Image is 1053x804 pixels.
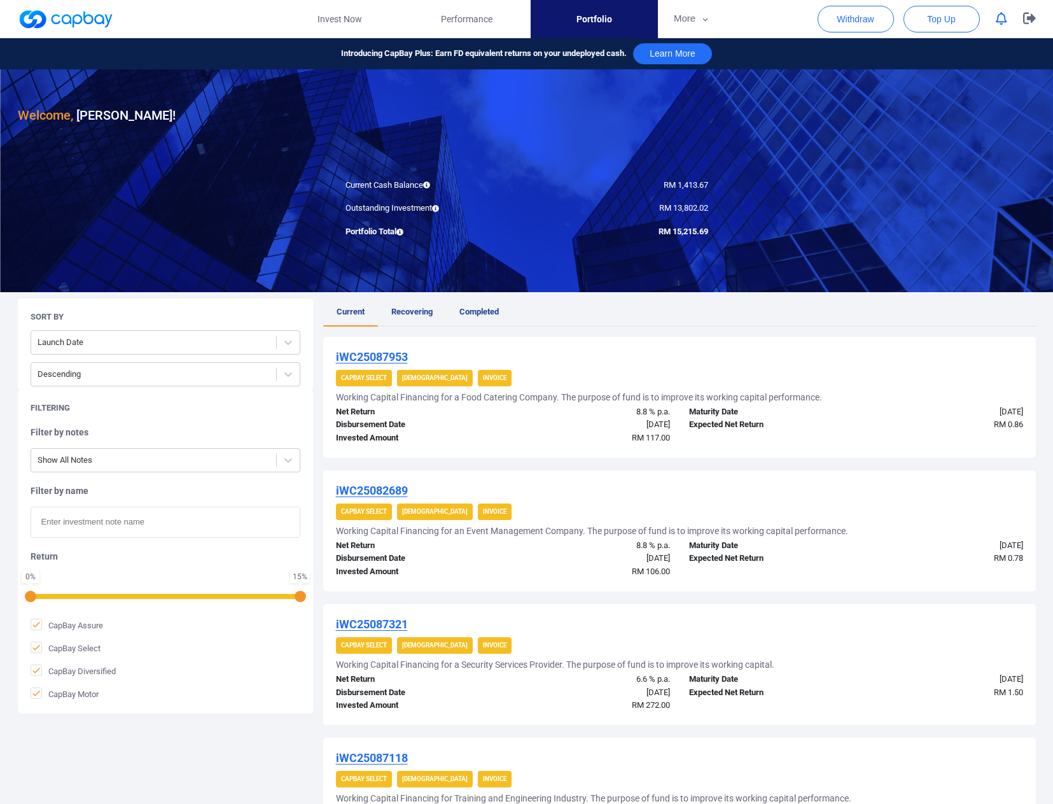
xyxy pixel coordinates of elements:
[503,686,680,700] div: [DATE]
[336,484,408,497] u: iWC25082689
[503,539,680,553] div: 8.8 % p.a.
[391,307,433,316] span: Recovering
[659,227,708,236] span: RM 15,215.69
[336,617,408,631] u: iWC25087321
[341,374,387,381] strong: CapBay Select
[818,6,894,32] button: Withdraw
[326,673,503,686] div: Net Return
[31,402,70,414] h5: Filtering
[483,642,506,649] strong: Invoice
[31,311,64,323] h5: Sort By
[927,13,955,25] span: Top Up
[326,565,503,579] div: Invested Amount
[994,688,1023,697] span: RM 1.50
[680,406,856,419] div: Maturity Date
[503,552,680,565] div: [DATE]
[680,552,856,565] div: Expected Net Return
[459,307,499,316] span: Completed
[31,665,116,677] span: CapBay Diversified
[503,418,680,432] div: [DATE]
[326,699,503,712] div: Invested Amount
[856,673,1033,686] div: [DATE]
[341,47,627,60] span: Introducing CapBay Plus: Earn FD equivalent returns on your undeployed cash.
[341,508,387,515] strong: CapBay Select
[326,406,503,419] div: Net Return
[18,105,176,125] h3: [PERSON_NAME] !
[402,374,468,381] strong: [DEMOGRAPHIC_DATA]
[337,307,365,316] span: Current
[31,507,300,538] input: Enter investment note name
[341,642,387,649] strong: CapBay Select
[680,673,856,686] div: Maturity Date
[31,427,300,438] h5: Filter by notes
[336,350,408,363] u: iWC25087953
[856,406,1033,419] div: [DATE]
[402,775,468,782] strong: [DEMOGRAPHIC_DATA]
[680,418,856,432] div: Expected Net Return
[659,203,708,213] span: RM 13,802.02
[483,508,506,515] strong: Invoice
[336,751,408,765] u: iWC25087118
[632,700,670,710] span: RM 272.00
[503,406,680,419] div: 8.8 % p.a.
[632,433,670,442] span: RM 117.00
[326,418,503,432] div: Disbursement Date
[336,179,527,192] div: Current Cash Balance
[633,43,712,64] button: Learn More
[336,202,527,215] div: Outstanding Investment
[336,659,774,670] h5: Working Capital Financing for a Security Services Provider. The purpose of fund is to improve its...
[680,686,856,700] div: Expected Net Return
[680,539,856,553] div: Maturity Date
[336,391,822,403] h5: Working Capital Financing for a Food Catering Company. The purpose of fund is to improve its work...
[632,567,670,576] span: RM 106.00
[903,6,980,32] button: Top Up
[31,688,99,700] span: CapBay Motor
[483,775,506,782] strong: Invoice
[326,539,503,553] div: Net Return
[31,551,300,562] h5: Return
[664,180,708,190] span: RM 1,413.67
[336,525,848,537] h5: Working Capital Financing for an Event Management Company. The purpose of fund is to improve its ...
[856,539,1033,553] div: [DATE]
[994,420,1023,429] span: RM 0.86
[402,642,468,649] strong: [DEMOGRAPHIC_DATA]
[503,673,680,686] div: 6.6 % p.a.
[31,619,103,631] span: CapBay Assure
[326,432,503,445] div: Invested Amount
[994,553,1023,563] span: RM 0.78
[24,573,37,581] div: 0 %
[31,642,101,654] span: CapBay Select
[483,374,506,381] strong: Invoice
[18,108,73,123] span: Welcome,
[336,793,851,804] h5: Working Capital Financing for Training and Engineering Industry. The purpose of fund is to improv...
[31,485,300,497] h5: Filter by name
[341,775,387,782] strong: CapBay Select
[441,12,492,26] span: Performance
[402,508,468,515] strong: [DEMOGRAPHIC_DATA]
[293,573,307,581] div: 15 %
[576,12,612,26] span: Portfolio
[336,225,527,239] div: Portfolio Total
[326,686,503,700] div: Disbursement Date
[326,552,503,565] div: Disbursement Date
